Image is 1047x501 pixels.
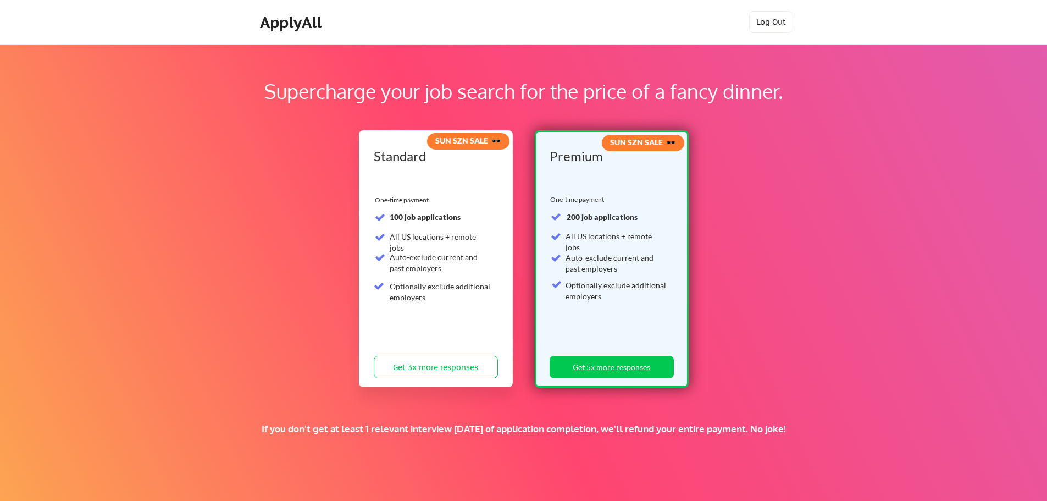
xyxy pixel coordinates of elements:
button: Log Out [749,11,793,33]
strong: 100 job applications [390,212,461,222]
div: One-time payment [550,195,607,204]
div: Supercharge your job search for the price of a fancy dinner. [70,76,977,106]
button: Get 5x more responses [550,356,674,378]
div: If you don't get at least 1 relevant interview [DATE] of application completion, we'll refund you... [191,423,856,435]
div: ApplyAll [260,13,325,32]
div: Auto-exclude current and past employers [390,252,491,273]
strong: SUN SZN SALE 🕶️ [435,136,501,145]
div: Optionally exclude additional employers [566,280,667,301]
button: Get 3x more responses [374,356,498,378]
div: Auto-exclude current and past employers [566,252,667,274]
div: All US locations + remote jobs [390,232,491,253]
div: All US locations + remote jobs [566,231,667,252]
div: Standard [374,150,494,163]
div: Premium [550,150,670,163]
strong: SUN SZN SALE 🕶️ [610,137,675,147]
div: Optionally exclude additional employers [390,281,491,302]
strong: 200 job applications [567,212,638,222]
div: One-time payment [375,196,432,205]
